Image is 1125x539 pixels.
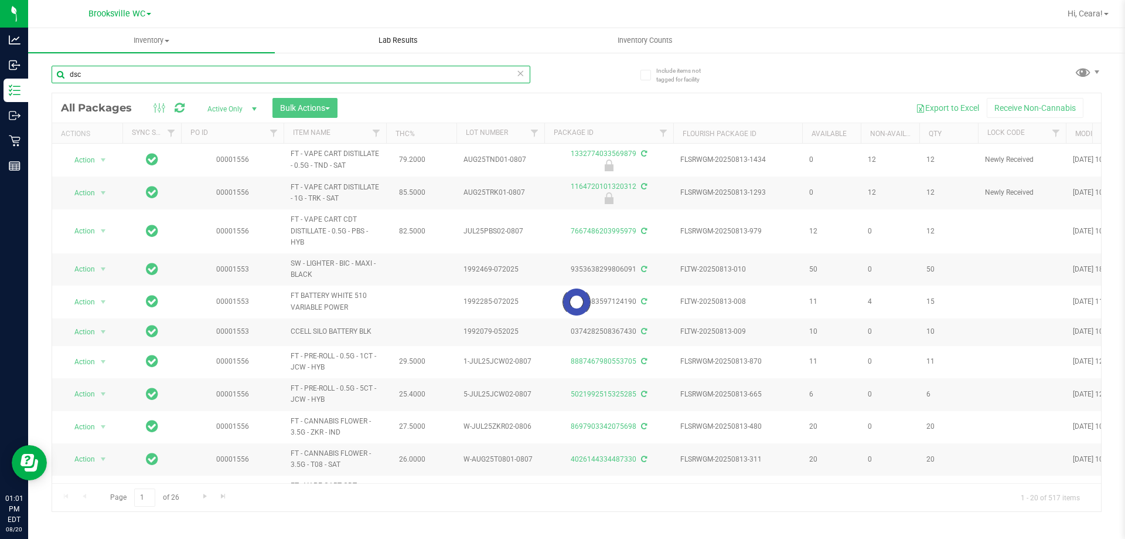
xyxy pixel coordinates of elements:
inline-svg: Inventory [9,84,21,96]
span: Clear [516,66,524,81]
span: Include items not tagged for facility [656,66,715,84]
inline-svg: Inbound [9,59,21,71]
inline-svg: Analytics [9,34,21,46]
p: 08/20 [5,525,23,534]
inline-svg: Outbound [9,110,21,121]
span: Brooksville WC [88,9,145,19]
span: Inventory [28,35,275,46]
span: Hi, Ceara! [1068,9,1103,18]
inline-svg: Reports [9,160,21,172]
input: Search Package ID, Item Name, SKU, Lot or Part Number... [52,66,530,83]
iframe: Resource center [12,445,47,480]
a: Inventory [28,28,275,53]
a: Inventory Counts [521,28,768,53]
inline-svg: Retail [9,135,21,147]
span: Lab Results [363,35,434,46]
a: Lab Results [275,28,521,53]
span: Inventory Counts [602,35,688,46]
p: 01:01 PM EDT [5,493,23,525]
